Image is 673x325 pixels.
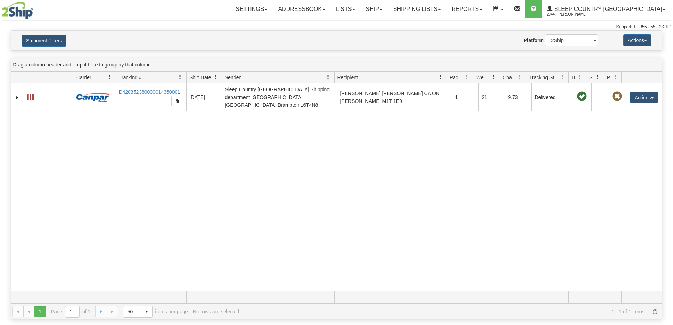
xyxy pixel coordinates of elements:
[123,306,188,318] span: items per page
[452,83,478,111] td: 1
[524,37,544,44] label: Platform
[2,24,671,30] div: Support: 1 - 855 - 55 - 2SHIP
[141,306,152,317] span: select
[607,74,613,81] span: Pickup Status
[76,93,110,102] img: 14 - Canpar
[649,306,661,317] a: Refresh
[446,0,488,18] a: Reports
[186,83,222,111] td: [DATE]
[488,71,500,83] a: Weight filter column settings
[104,71,116,83] a: Carrier filter column settings
[11,58,662,72] div: grid grouping header
[171,96,183,106] button: Copy to clipboard
[119,89,180,95] a: D420352380000014360001
[623,34,651,46] button: Actions
[461,71,473,83] a: Packages filter column settings
[337,83,452,111] td: [PERSON_NAME] [PERSON_NAME] CA ON [PERSON_NAME] M1T 1E9
[553,6,662,12] span: Sleep Country [GEOGRAPHIC_DATA]
[450,74,465,81] span: Packages
[244,309,644,314] span: 1 - 1 of 1 items
[531,83,574,111] td: Delivered
[273,0,331,18] a: Addressbook
[14,94,21,101] a: Expand
[542,0,671,18] a: Sleep Country [GEOGRAPHIC_DATA] 2044 / [PERSON_NAME]
[222,83,337,111] td: Sleep Country [GEOGRAPHIC_DATA] Shipping department [GEOGRAPHIC_DATA] [GEOGRAPHIC_DATA] Brampton ...
[572,74,578,81] span: Delivery Status
[65,306,79,317] input: Page 1
[51,306,91,318] span: Page of 1
[27,91,34,103] a: Label
[609,71,621,83] a: Pickup Status filter column settings
[331,0,360,18] a: Lists
[574,71,586,83] a: Delivery Status filter column settings
[2,2,33,19] img: logo2044.jpg
[514,71,526,83] a: Charge filter column settings
[174,71,186,83] a: Tracking # filter column settings
[123,306,153,318] span: Page sizes drop down
[529,74,560,81] span: Tracking Status
[128,308,137,315] span: 50
[360,0,388,18] a: Ship
[22,35,66,47] button: Shipment Filters
[547,11,600,18] span: 2044 / [PERSON_NAME]
[592,71,604,83] a: Shipment Issues filter column settings
[209,71,222,83] a: Ship Date filter column settings
[589,74,595,81] span: Shipment Issues
[225,74,241,81] span: Sender
[478,83,505,111] td: 21
[556,71,568,83] a: Tracking Status filter column settings
[119,74,142,81] span: Tracking #
[476,74,491,81] span: Weight
[630,92,658,103] button: Actions
[34,306,46,317] span: Page 1
[657,126,672,198] iframe: chat widget
[189,74,211,81] span: Ship Date
[435,71,447,83] a: Recipient filter column settings
[193,309,240,314] div: No rows are selected
[577,92,587,101] span: On time
[388,0,446,18] a: Shipping lists
[612,92,622,101] span: Pickup Not Assigned
[76,74,91,81] span: Carrier
[337,74,358,81] span: Recipient
[503,74,518,81] span: Charge
[505,83,531,111] td: 9.73
[230,0,273,18] a: Settings
[322,71,334,83] a: Sender filter column settings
